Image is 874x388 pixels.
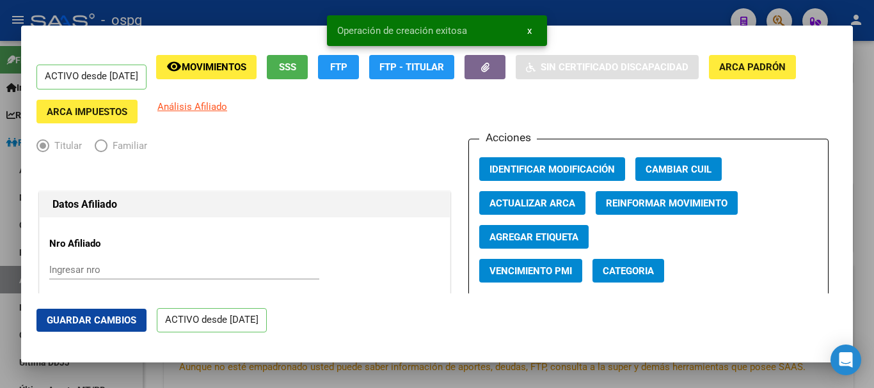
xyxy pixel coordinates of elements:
[527,25,532,36] span: x
[36,65,147,89] p: ACTIVO desde [DATE]
[489,265,572,277] span: Vencimiento PMI
[596,191,738,215] button: Reinformar Movimiento
[603,265,654,277] span: Categoria
[156,55,257,79] button: Movimientos
[369,55,454,79] button: FTP - Titular
[36,143,160,154] mat-radio-group: Elija una opción
[157,308,267,333] p: ACTIVO desde [DATE]
[516,55,699,79] button: Sin Certificado Discapacidad
[719,62,786,74] span: ARCA Padrón
[166,59,182,74] mat-icon: remove_red_eye
[379,62,444,74] span: FTP - Titular
[337,24,467,37] span: Operación de creación exitosa
[157,101,227,113] span: Análisis Afiliado
[479,129,537,146] h3: Acciones
[267,55,308,79] button: SSS
[489,164,615,175] span: Identificar Modificación
[318,55,359,79] button: FTP
[279,62,296,74] span: SSS
[479,225,589,249] button: Agregar Etiqueta
[830,345,861,375] div: Open Intercom Messenger
[107,139,147,153] span: Familiar
[541,62,688,74] span: Sin Certificado Discapacidad
[47,314,136,326] span: Guardar Cambios
[36,309,147,332] button: Guardar Cambios
[592,259,664,283] button: Categoria
[49,237,166,251] p: Nro Afiliado
[47,106,127,118] span: ARCA Impuestos
[182,62,246,74] span: Movimientos
[330,62,347,74] span: FTP
[606,198,727,209] span: Reinformar Movimiento
[479,157,625,181] button: Identificar Modificación
[635,157,722,181] button: Cambiar CUIL
[709,55,796,79] button: ARCA Padrón
[36,100,138,123] button: ARCA Impuestos
[479,191,585,215] button: Actualizar ARCA
[489,198,575,209] span: Actualizar ARCA
[49,139,82,153] span: Titular
[646,164,711,175] span: Cambiar CUIL
[517,19,542,42] button: x
[489,231,578,243] span: Agregar Etiqueta
[52,197,437,212] h1: Datos Afiliado
[479,259,582,283] button: Vencimiento PMI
